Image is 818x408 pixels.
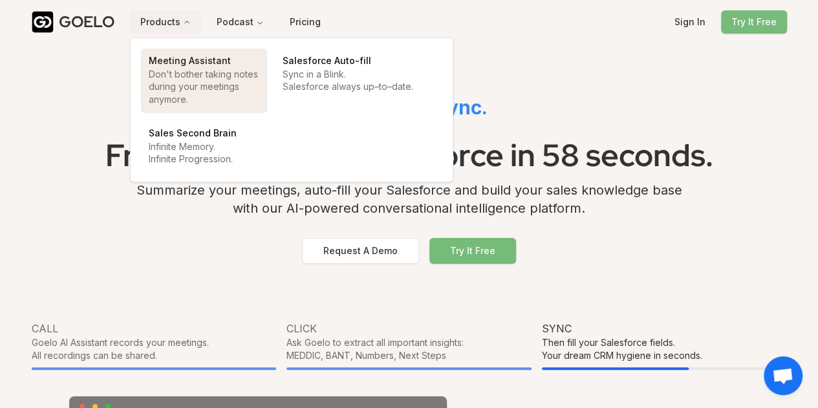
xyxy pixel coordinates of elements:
[149,140,259,166] p: Infinite Memory. Infinite Progression.
[32,321,277,336] div: Call
[32,11,54,33] img: Goelo Logo
[32,129,787,181] h1: From Meeting to Salesforce in 58 seconds.
[286,336,532,349] div: Ask Goelo to extract all important insights:
[764,356,802,395] div: Open chat
[32,336,277,349] div: Goelo AI Assistant records your meetings.
[149,68,259,105] p: Don't bother taking notes during your meetings anymore.
[59,12,114,32] div: GOELO
[149,129,259,138] div: Sales Second Brain
[542,321,787,336] div: Sync
[130,10,274,34] nav: Main
[429,238,516,264] button: Try It Free
[302,238,419,264] button: Request A Demo
[206,10,274,34] button: Podcast
[32,349,277,362] div: All recordings can be shared.
[286,349,532,362] div: MEDDIC, BANT, Numbers, Next Steps
[286,321,532,336] div: Click
[141,121,267,173] a: Sales Second BrainInfinite Memory.Infinite Progression.
[275,48,444,101] a: Salesforce Auto-fillSync in a Blink.Salesforce always up⁠–⁠to⁠–⁠date.
[664,10,716,34] button: Sign In
[149,56,259,65] div: Meeting Assistant
[721,10,787,34] button: Try It Free
[32,181,787,228] div: Summarize your meetings, auto-fill your Salesforce and build your sales knowledge base with our A...
[32,11,125,33] a: GOELO
[283,56,436,65] div: Salesforce Auto-fill
[542,349,787,362] div: Your dream CRM hygiene in seconds.
[130,10,201,34] button: Products
[279,10,331,34] button: Pricing
[542,336,787,349] div: Then fill your Salesforce fields.
[131,38,454,183] div: Products
[141,48,267,113] a: Meeting AssistantDon't bother taking notes during your meetings anymore.
[283,68,436,93] p: Sync in a Blink. Salesforce always up⁠–⁠to⁠–⁠date.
